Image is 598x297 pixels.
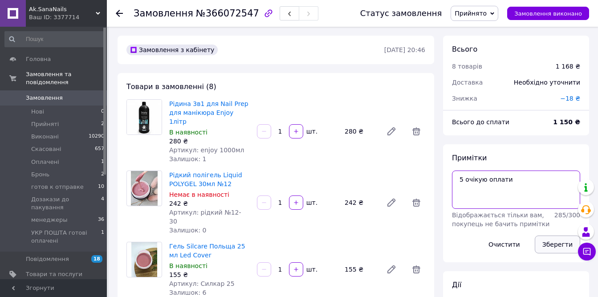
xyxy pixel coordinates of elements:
span: 285 / 300 [554,212,580,219]
span: Залишок: 6 [169,289,207,296]
span: Замовлення [26,94,63,102]
span: Повідомлення [26,255,69,263]
img: Гель Silcare Польща 25 мл Led Cover [131,242,158,277]
textarea: 5 очікую оплати [452,171,580,209]
span: 18 [91,255,102,263]
b: 1 150 ₴ [553,118,580,126]
div: Статус замовлення [360,9,442,18]
span: 657 [95,145,104,153]
div: шт. [304,265,318,274]
span: Товари та послуги [26,270,82,278]
div: Ваш ID: 3377714 [29,13,107,21]
button: Зберегти [535,236,580,253]
span: В наявності [169,129,207,136]
img: Рідкий полігель Liquid POLYGEL 30мл №12 [131,171,158,206]
span: Замовлення [134,8,193,19]
div: 155 ₴ [341,263,379,276]
a: Гель Silcare Польща 25 мл Led Cover [169,243,245,259]
a: Рідина 3в1 для Nail Prep для манікюра Enjoy 1літр [169,100,248,125]
span: Артикул: Силкар 25 [169,280,235,287]
span: 36 [98,216,104,224]
span: УКР ПОШТА готові оплачені [31,229,101,245]
span: готов к отправке [31,183,84,191]
span: Знижка [452,95,477,102]
button: Замовлення виконано [507,7,589,20]
span: Видалити [407,260,425,278]
span: Доставка [452,79,483,86]
span: Оплачені [31,158,59,166]
span: Головна [26,55,51,63]
span: Бронь [31,171,49,179]
span: В наявності [169,262,207,269]
input: Пошук [4,31,105,47]
span: 1 [101,229,104,245]
span: №366072547 [196,8,259,19]
div: 155 ₴ [169,270,250,279]
div: 1 168 ₴ [556,62,580,71]
span: Артикул: рідкий №12- 30 [169,209,241,225]
span: 10 [98,183,104,191]
span: Залишок: 1 [169,155,207,163]
span: Товари в замовленні (8) [126,82,216,91]
span: 2 [101,120,104,128]
a: Редагувати [382,122,400,140]
div: Замовлення з кабінету [126,45,218,55]
span: Скасовані [31,145,61,153]
span: Залишок: 0 [169,227,207,234]
span: Ak.SanaNails [29,5,96,13]
span: 0 [101,108,104,116]
button: Чат з покупцем [578,243,596,260]
span: Всього до сплати [452,118,509,126]
span: Дозакази до пакування [31,195,101,212]
span: 10290 [89,133,104,141]
div: 280 ₴ [341,125,379,138]
time: [DATE] 20:46 [384,46,425,53]
div: 280 ₴ [169,137,250,146]
span: Артикул: enjoy 1000мл [169,146,244,154]
a: Рідкий полігель Liquid POLYGEL 30мл №12 [169,171,242,187]
span: Видалити [407,122,425,140]
span: менеджеры [31,216,68,224]
a: Редагувати [382,260,400,278]
span: −18 ₴ [560,95,580,102]
span: Замовлення виконано [514,10,582,17]
span: Примітки [452,154,487,162]
button: Очистити [481,236,528,253]
div: шт. [304,127,318,136]
span: 8 товарів [452,63,482,70]
span: Прийняті [31,120,59,128]
span: Відображається тільки вам, покупець не бачить примітки [452,212,549,228]
div: шт. [304,198,318,207]
span: Прийнято [455,10,487,17]
span: Дії [452,281,461,289]
span: Замовлення та повідомлення [26,70,107,86]
span: Немає в наявності [169,191,229,198]
span: 1 [101,158,104,166]
span: Всього [452,45,477,53]
a: Редагувати [382,194,400,212]
span: Нові [31,108,44,116]
span: Видалити [407,194,425,212]
div: Повернутися назад [116,9,123,18]
div: Необхідно уточнити [509,73,586,92]
span: 4 [101,195,104,212]
div: 242 ₴ [169,199,250,208]
img: Рідина 3в1 для Nail Prep для манікюра Enjoy 1літр [127,100,162,134]
span: 2 [101,171,104,179]
span: Виконані [31,133,59,141]
div: 242 ₴ [341,196,379,209]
